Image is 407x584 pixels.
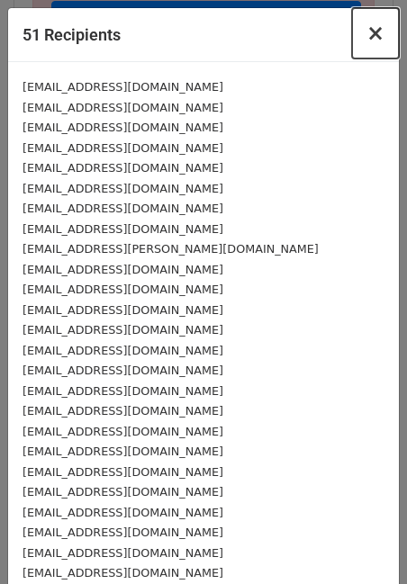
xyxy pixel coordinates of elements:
[23,121,223,134] small: [EMAIL_ADDRESS][DOMAIN_NAME]
[23,344,223,357] small: [EMAIL_ADDRESS][DOMAIN_NAME]
[23,425,223,438] small: [EMAIL_ADDRESS][DOMAIN_NAME]
[23,323,223,337] small: [EMAIL_ADDRESS][DOMAIN_NAME]
[23,242,319,256] small: [EMAIL_ADDRESS][PERSON_NAME][DOMAIN_NAME]
[23,141,223,155] small: [EMAIL_ADDRESS][DOMAIN_NAME]
[23,566,223,580] small: [EMAIL_ADDRESS][DOMAIN_NAME]
[23,384,223,398] small: [EMAIL_ADDRESS][DOMAIN_NAME]
[23,182,223,195] small: [EMAIL_ADDRESS][DOMAIN_NAME]
[23,546,223,560] small: [EMAIL_ADDRESS][DOMAIN_NAME]
[23,364,223,377] small: [EMAIL_ADDRESS][DOMAIN_NAME]
[23,506,223,519] small: [EMAIL_ADDRESS][DOMAIN_NAME]
[23,202,223,215] small: [EMAIL_ADDRESS][DOMAIN_NAME]
[23,526,223,539] small: [EMAIL_ADDRESS][DOMAIN_NAME]
[352,8,399,58] button: Close
[23,222,223,236] small: [EMAIL_ADDRESS][DOMAIN_NAME]
[23,465,223,479] small: [EMAIL_ADDRESS][DOMAIN_NAME]
[23,161,223,175] small: [EMAIL_ADDRESS][DOMAIN_NAME]
[366,21,384,46] span: ×
[23,445,223,458] small: [EMAIL_ADDRESS][DOMAIN_NAME]
[23,404,223,418] small: [EMAIL_ADDRESS][DOMAIN_NAME]
[23,22,121,47] h5: 51 Recipients
[317,498,407,584] iframe: Chat Widget
[23,485,223,499] small: [EMAIL_ADDRESS][DOMAIN_NAME]
[23,303,223,317] small: [EMAIL_ADDRESS][DOMAIN_NAME]
[23,80,223,94] small: [EMAIL_ADDRESS][DOMAIN_NAME]
[23,263,223,276] small: [EMAIL_ADDRESS][DOMAIN_NAME]
[23,283,223,296] small: [EMAIL_ADDRESS][DOMAIN_NAME]
[23,101,223,114] small: [EMAIL_ADDRESS][DOMAIN_NAME]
